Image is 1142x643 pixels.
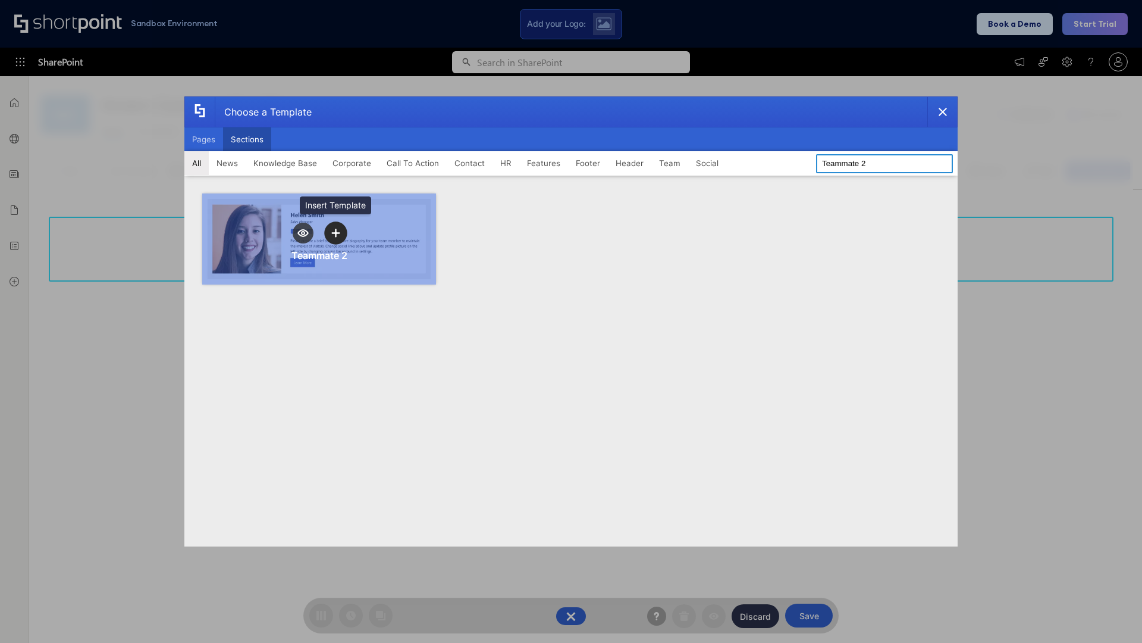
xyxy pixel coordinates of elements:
[184,96,958,547] div: template selector
[1083,586,1142,643] iframe: Chat Widget
[608,151,651,175] button: Header
[568,151,608,175] button: Footer
[688,151,726,175] button: Social
[492,151,519,175] button: HR
[184,127,223,151] button: Pages
[379,151,447,175] button: Call To Action
[291,249,347,261] div: Teammate 2
[215,97,312,127] div: Choose a Template
[223,127,271,151] button: Sections
[447,151,492,175] button: Contact
[209,151,246,175] button: News
[325,151,379,175] button: Corporate
[816,154,953,173] input: Search
[651,151,688,175] button: Team
[184,151,209,175] button: All
[246,151,325,175] button: Knowledge Base
[519,151,568,175] button: Features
